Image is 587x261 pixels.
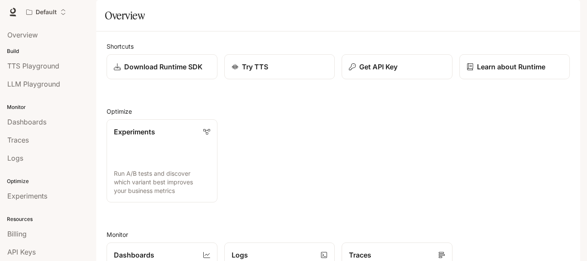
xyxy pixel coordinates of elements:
h2: Shortcuts [107,42,570,51]
button: Get API Key [342,54,452,79]
h2: Monitor [107,230,570,239]
p: Traces [349,250,371,260]
p: Try TTS [242,62,268,72]
p: Dashboards [114,250,154,260]
a: Try TTS [224,54,335,79]
h2: Optimize [107,107,570,116]
p: Download Runtime SDK [124,62,202,72]
a: ExperimentsRun A/B tests and discover which variant best improves your business metrics [107,119,217,202]
p: Learn about Runtime [477,62,545,72]
p: Get API Key [359,62,397,72]
h1: Overview [105,7,145,24]
a: Download Runtime SDK [107,54,217,79]
p: Logs [232,250,248,260]
p: Run A/B tests and discover which variant best improves your business metrics [114,169,210,195]
p: Default [36,9,57,16]
p: Experiments [114,127,155,137]
button: Open workspace menu [22,3,70,21]
a: Learn about Runtime [459,54,570,79]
